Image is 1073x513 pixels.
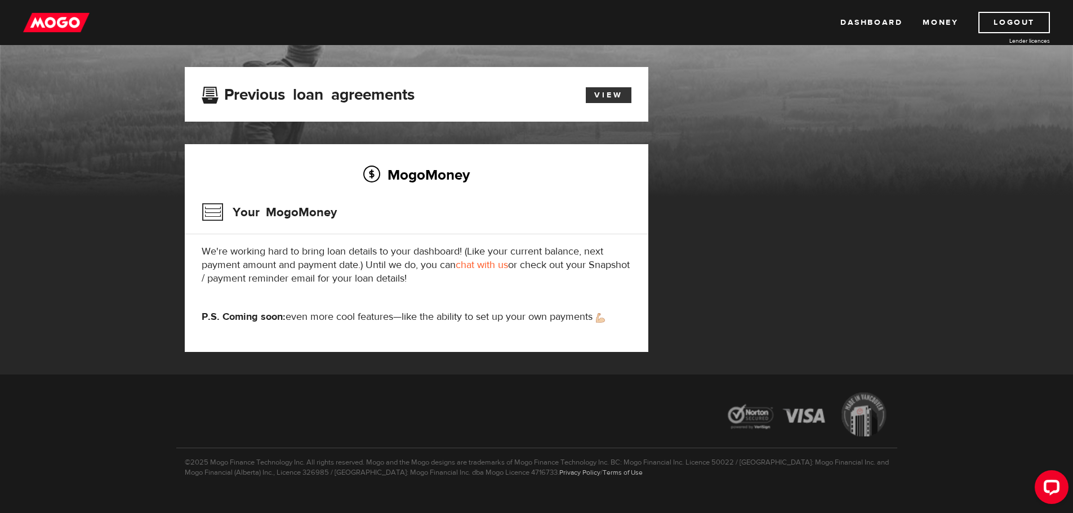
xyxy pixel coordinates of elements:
[923,12,958,33] a: Money
[603,468,643,477] a: Terms of Use
[978,12,1050,33] a: Logout
[596,313,605,323] img: strong arm emoji
[717,384,897,448] img: legal-icons-92a2ffecb4d32d839781d1b4e4802d7b.png
[559,468,600,477] a: Privacy Policy
[202,163,631,186] h2: MogoMoney
[23,12,90,33] img: mogo_logo-11ee424be714fa7cbb0f0f49df9e16ec.png
[202,245,631,286] p: We're working hard to bring loan details to your dashboard! (Like your current balance, next paym...
[202,310,631,324] p: even more cool features—like the ability to set up your own payments
[965,37,1050,45] a: Lender licences
[202,86,415,100] h3: Previous loan agreements
[840,12,902,33] a: Dashboard
[456,258,508,271] a: chat with us
[586,87,631,103] a: View
[202,198,337,227] h3: Your MogoMoney
[202,310,286,323] strong: P.S. Coming soon:
[1026,466,1073,513] iframe: LiveChat chat widget
[176,448,897,478] p: ©2025 Mogo Finance Technology Inc. All rights reserved. Mogo and the Mogo designs are trademarks ...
